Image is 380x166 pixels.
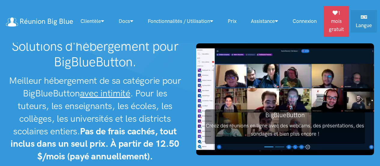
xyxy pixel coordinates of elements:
img: Capture d'écran BigBlueButton [196,43,374,155]
img: logo [6,17,18,27]
h3: BigBlueButton [205,111,365,119]
a: Docs [111,15,141,28]
a: Fonctionnalités / utilisation [141,15,220,28]
a: Clientèle [73,15,111,28]
a: Connexion [285,15,324,28]
a: Réunion Big Blue [6,15,73,28]
u: avec intimité [80,88,130,99]
a: Prix [220,15,244,28]
a: Langue [351,10,377,33]
strong: Pas de frais cachés, tout inclus dans un seul prix. À partir de 12.50 $/mois (payé annuellement). [11,126,179,162]
a: 1 mois gratuit [324,6,349,37]
p: Créez des réunions en ligne avec des webcams, des présentations, des sondages et bien plus encore ! [205,122,365,138]
a: Assistance [244,15,285,28]
h1: Solutions d'hébergement pour BigBlueButton. [6,39,184,70]
h2: Meilleur hébergement de sa catégorie pour BigBlueButton . Pour les tuteurs, les enseignants, les ... [6,74,184,163]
